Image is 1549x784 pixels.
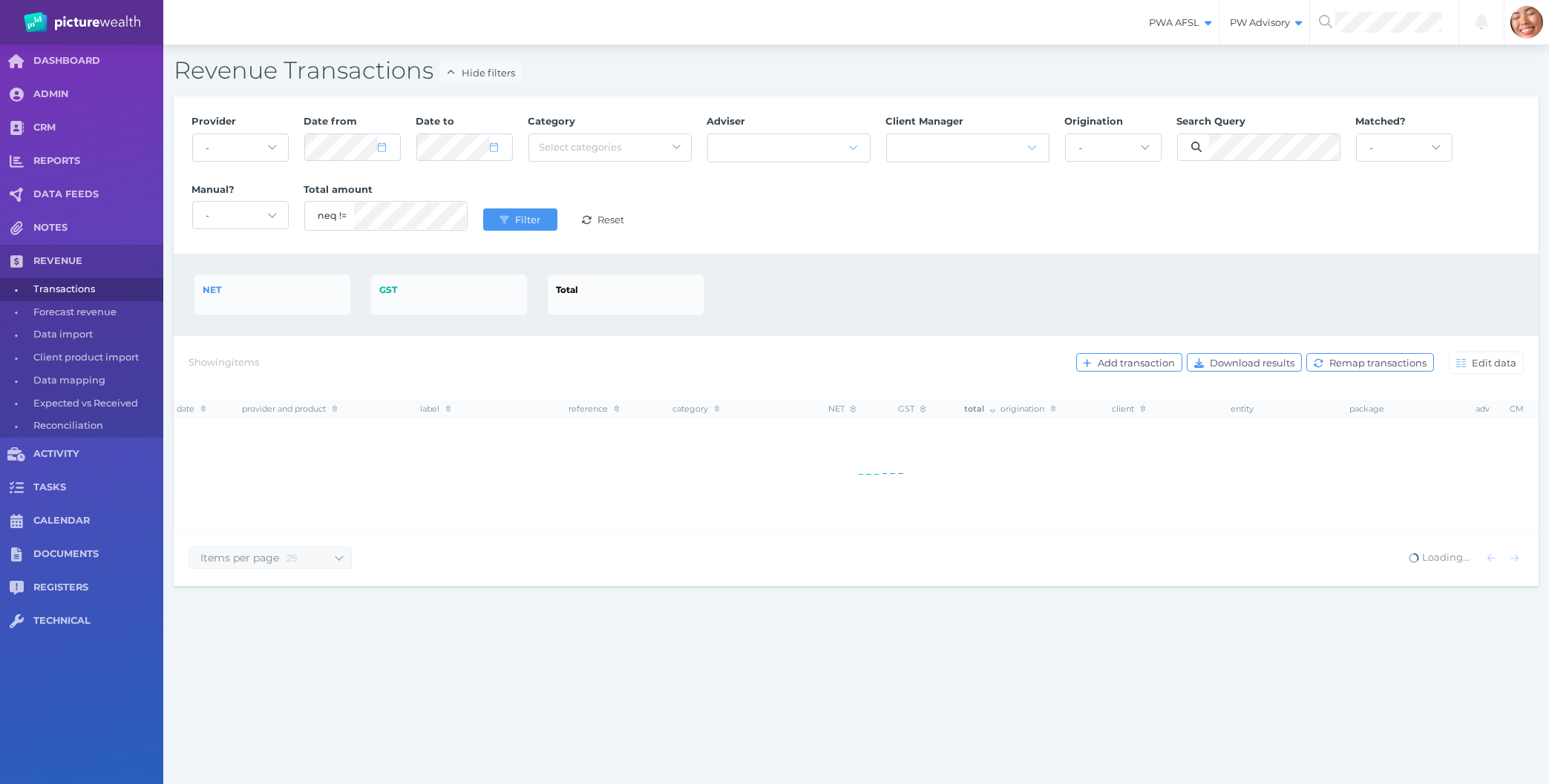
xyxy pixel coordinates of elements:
[33,582,163,594] span: REGISTERS
[33,346,158,369] span: Client product import
[1207,357,1301,369] span: Download results
[1095,357,1182,369] span: Add transaction
[177,403,206,414] span: date
[540,141,622,153] span: Select categories
[33,323,158,346] span: Data import
[595,214,631,225] span: Reset
[33,369,158,392] span: Data mapping
[1505,549,1524,567] button: Show next page
[192,115,237,127] span: Provider
[1219,16,1309,29] span: PW Advisory
[1001,403,1056,414] span: origination
[33,548,163,561] span: DOCUMENTS
[33,88,163,101] span: ADMIN
[379,284,397,295] span: GST
[33,122,163,134] span: CRM
[318,202,347,230] select: eq = equals; neq = not equals; lt = less than; gt = greater than
[33,155,163,168] span: REPORTS
[673,403,720,414] span: category
[898,403,926,414] span: GST
[33,301,158,324] span: Forecast revenue
[1187,353,1302,372] button: Download results
[33,392,158,415] span: Expected vs Received
[458,67,521,79] span: Hide filters
[33,278,158,301] span: Transactions
[1510,6,1543,39] img: Sabrina Mena
[1466,401,1500,417] th: adv
[24,12,140,33] img: PW
[1076,353,1182,372] button: Add transaction
[189,551,286,564] span: Items per page
[483,208,557,231] button: Filter
[304,183,373,195] span: Total amount
[439,63,522,82] button: Hide filters
[1347,401,1466,417] th: package
[1306,353,1434,372] button: Remap transactions
[33,222,163,234] span: NOTES
[192,183,235,195] span: Manual?
[243,403,338,414] span: provider and product
[304,115,358,127] span: Date from
[1449,352,1524,374] button: Edit data
[512,214,547,225] span: Filter
[1326,357,1433,369] span: Remap transactions
[416,115,455,127] span: Date to
[1228,401,1347,417] th: entity
[566,208,641,231] button: Reset
[1177,115,1246,127] span: Search Query
[174,55,1539,86] h2: Revenue Transactions
[964,403,995,414] span: total
[33,515,163,527] span: CALENDAR
[828,403,856,414] span: NET
[1469,357,1523,369] span: Edit data
[1356,115,1406,127] span: Matched?
[33,481,163,494] span: TASKS
[1408,551,1470,563] span: Loading...
[33,188,163,201] span: DATA FEEDS
[33,615,163,627] span: TECHNICAL
[886,115,964,127] span: Client Manager
[569,403,620,414] span: reference
[33,448,163,461] span: ACTIVITY
[1139,16,1219,29] span: PWA AFSL
[1113,403,1146,414] span: client
[33,55,163,67] span: DASHBOARD
[556,284,578,295] span: Total
[707,115,746,127] span: Adviser
[33,255,163,268] span: REVENUE
[189,356,259,368] span: Showing items
[1482,549,1501,567] button: Show previous page
[528,115,576,127] span: Category
[1500,401,1534,417] th: CM
[33,415,158,438] span: Reconciliation
[203,284,221,295] span: NET
[1065,115,1124,127] span: Origination
[421,403,451,414] span: label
